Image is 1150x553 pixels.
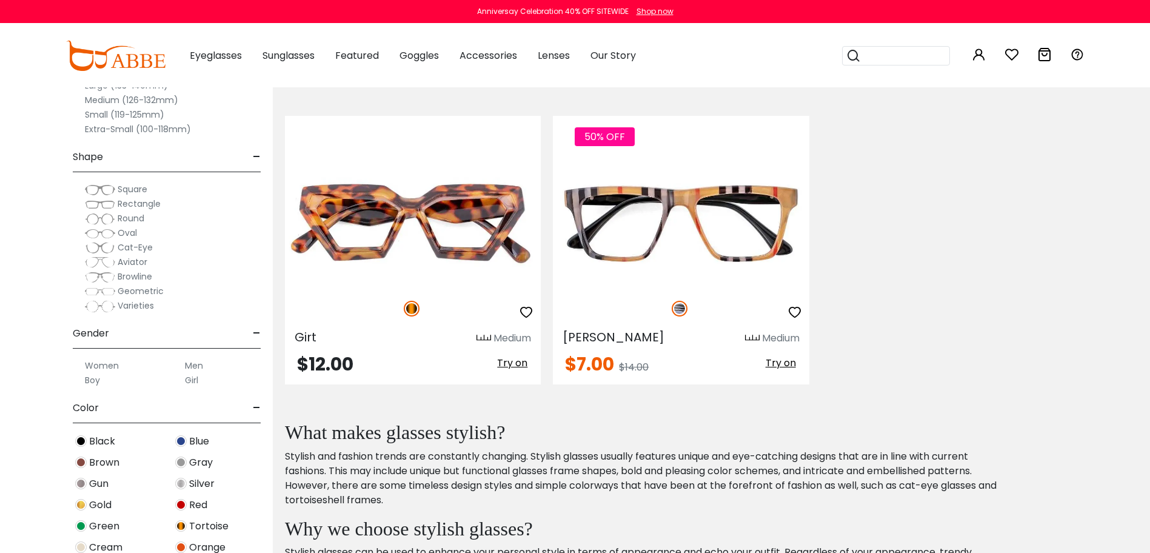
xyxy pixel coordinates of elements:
[118,198,161,210] span: Rectangle
[285,159,541,287] img: Tortoise Girt - Plastic ,Universal Bridge Fit
[85,373,100,387] label: Boy
[189,477,215,491] span: Silver
[262,49,315,62] span: Sunglasses
[118,227,137,239] span: Oval
[497,356,527,370] span: Try on
[73,142,103,172] span: Shape
[85,107,164,122] label: Small (119-125mm)
[75,457,87,468] img: Brown
[189,434,209,449] span: Blue
[189,455,213,470] span: Gray
[85,93,178,107] label: Medium (126-132mm)
[85,122,191,136] label: Extra-Small (100-118mm)
[75,478,87,489] img: Gun
[285,421,1005,444] h2: What makes glasses stylish?
[553,159,809,287] img: Striped Bason - Acetate ,Universal Bridge Fit
[175,541,187,553] img: Orange
[85,213,115,225] img: Round.png
[85,198,115,210] img: Rectangle.png
[175,435,187,447] img: Blue
[89,519,119,534] span: Green
[285,517,1005,540] h2: Why we choose stylish glasses?
[460,49,517,62] span: Accessories
[190,49,242,62] span: Eyeglasses
[253,319,261,348] span: -
[672,301,687,317] img: Striped
[762,331,800,346] div: Medium
[118,212,144,224] span: Round
[297,351,353,377] span: $12.00
[89,498,112,512] span: Gold
[285,449,1005,508] p: Stylish and fashion trends are constantly changing. Stylish glasses usually features unique and e...
[85,227,115,240] img: Oval.png
[476,334,491,343] img: size ruler
[590,49,636,62] span: Our Story
[563,329,664,346] span: [PERSON_NAME]
[185,373,198,387] label: Girl
[118,256,147,268] span: Aviator
[493,355,531,371] button: Try on
[175,499,187,511] img: Red
[762,355,800,371] button: Try on
[89,477,109,491] span: Gun
[493,331,531,346] div: Medium
[75,520,87,532] img: Green
[118,285,164,297] span: Geometric
[253,142,261,172] span: -
[295,329,316,346] span: Girt
[253,394,261,423] span: -
[85,271,115,283] img: Browline.png
[89,434,115,449] span: Black
[619,360,649,374] span: $14.00
[175,520,187,532] img: Tortoise
[73,394,99,423] span: Color
[118,270,152,283] span: Browline
[575,127,635,146] span: 50% OFF
[85,184,115,196] img: Square.png
[175,478,187,489] img: Silver
[477,6,629,17] div: Anniversay Celebration 40% OFF SITEWIDE
[118,183,147,195] span: Square
[189,519,229,534] span: Tortoise
[89,455,119,470] span: Brown
[335,49,379,62] span: Featured
[404,301,420,317] img: Tortoise
[75,499,87,511] img: Gold
[85,286,115,298] img: Geometric.png
[118,241,153,253] span: Cat-Eye
[85,358,119,373] label: Women
[565,351,614,377] span: $7.00
[630,6,674,16] a: Shop now
[185,358,203,373] label: Men
[637,6,674,17] div: Shop now
[745,334,760,343] img: size ruler
[85,300,115,313] img: Varieties.png
[85,256,115,269] img: Aviator.png
[118,300,154,312] span: Varieties
[766,356,796,370] span: Try on
[399,49,439,62] span: Goggles
[189,498,207,512] span: Red
[75,435,87,447] img: Black
[75,541,87,553] img: Cream
[66,41,165,71] img: abbeglasses.com
[85,242,115,254] img: Cat-Eye.png
[73,319,109,348] span: Gender
[538,49,570,62] span: Lenses
[175,457,187,468] img: Gray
